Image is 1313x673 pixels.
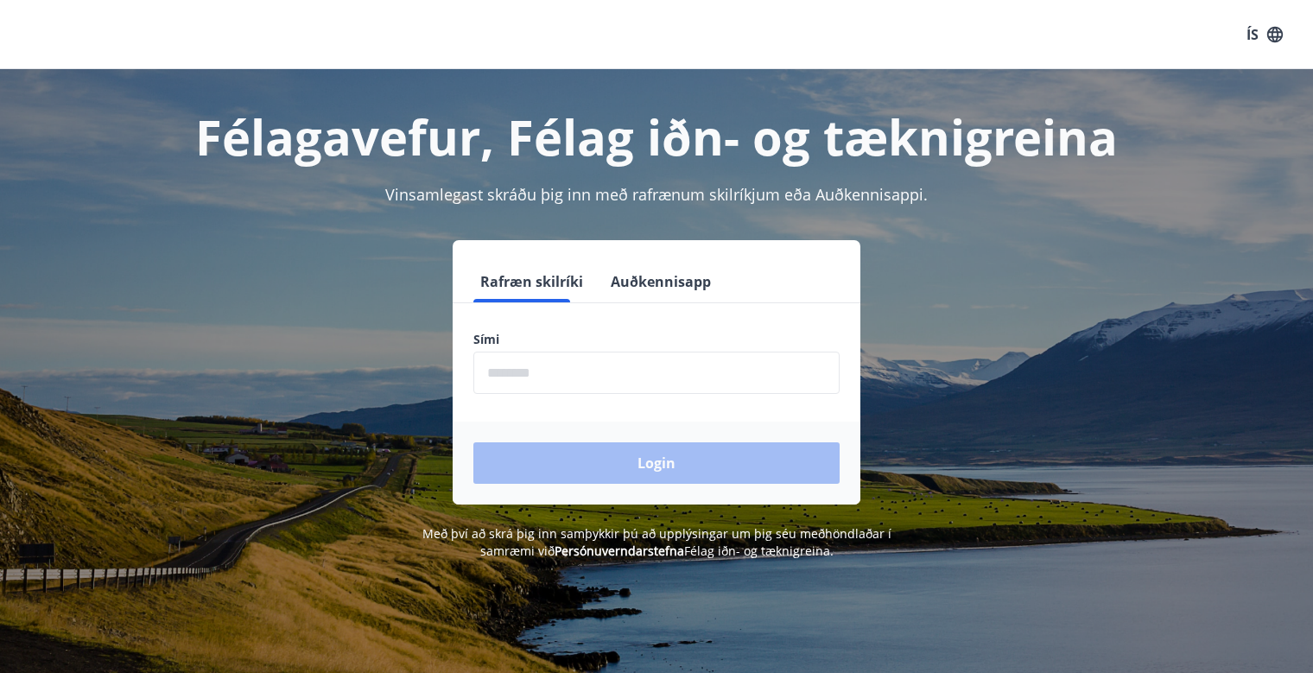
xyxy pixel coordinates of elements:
[473,331,840,348] label: Sími
[555,543,684,559] a: Persónuverndarstefna
[385,184,928,205] span: Vinsamlegast skráðu þig inn með rafrænum skilríkjum eða Auðkennisappi.
[55,104,1258,169] h1: Félagavefur, Félag iðn- og tæknigreina
[473,261,590,302] button: Rafræn skilríki
[604,261,718,302] button: Auðkennisapp
[422,525,891,559] span: Með því að skrá þig inn samþykkir þú að upplýsingar um þig séu meðhöndlaðar í samræmi við Félag i...
[1237,19,1292,50] button: ÍS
